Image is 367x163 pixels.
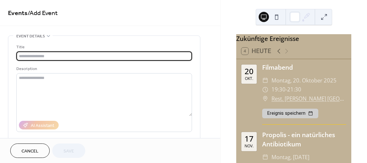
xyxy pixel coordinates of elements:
[245,144,254,148] div: Nov.
[262,85,268,94] div: ​
[8,7,28,19] a: Events
[16,66,191,72] div: Description
[245,135,254,143] div: 17
[287,85,301,94] span: 21:30
[271,94,346,104] a: Rest. [PERSON_NAME] [GEOGRAPHIC_DATA]
[236,34,351,43] div: Zukünftige Ereignisse
[262,94,268,104] div: ​
[16,33,45,40] span: Event details
[10,144,50,158] button: Cancel
[271,85,286,94] span: 19:30
[245,77,253,81] div: Okt.
[271,76,337,85] span: Montag, 20. Oktober 2025
[245,67,254,75] div: 20
[271,153,309,162] span: Montag, [DATE]
[262,153,268,162] div: ​
[21,148,38,155] span: Cancel
[262,76,268,85] div: ​
[286,85,287,94] span: -
[16,44,191,50] div: Title
[262,130,346,149] div: Propolis - ein natürliches Antibiotikum
[28,7,58,19] span: / Add Event
[262,109,318,118] button: Ereignis speichern
[262,63,346,72] div: Filmabend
